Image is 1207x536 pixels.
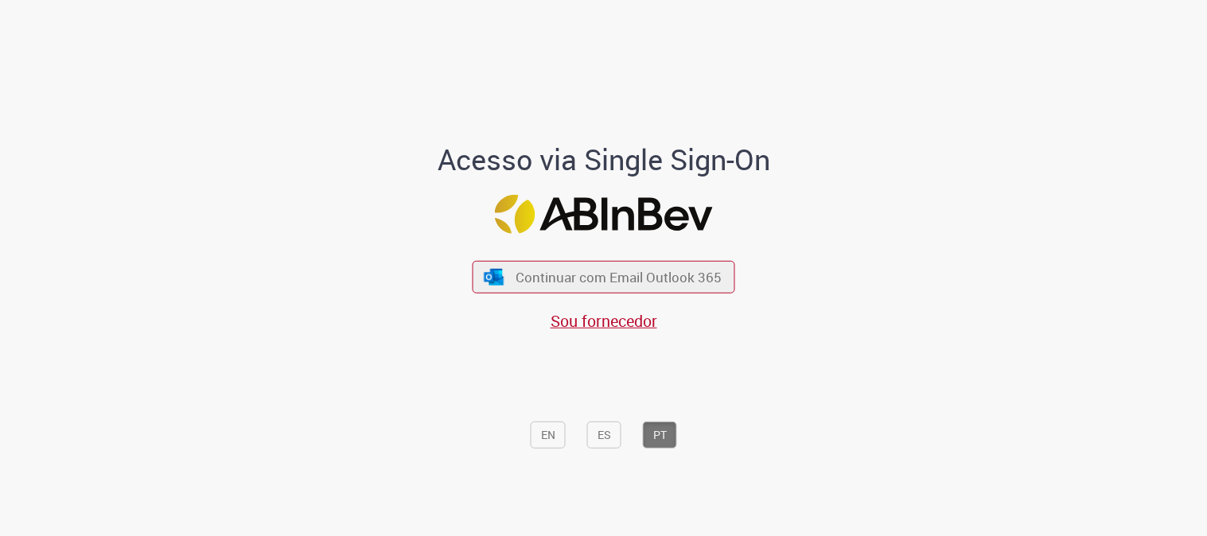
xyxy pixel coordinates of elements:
h1: Acesso via Single Sign-On [383,144,824,176]
button: ES [587,421,621,449]
img: Logo ABInBev [495,194,713,233]
img: ícone Azure/Microsoft 360 [482,268,504,285]
span: Continuar com Email Outlook 365 [516,268,722,286]
button: PT [643,421,677,449]
button: ícone Azure/Microsoft 360 Continuar com Email Outlook 365 [473,261,735,293]
button: EN [531,421,566,449]
a: Sou fornecedor [551,310,657,332]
